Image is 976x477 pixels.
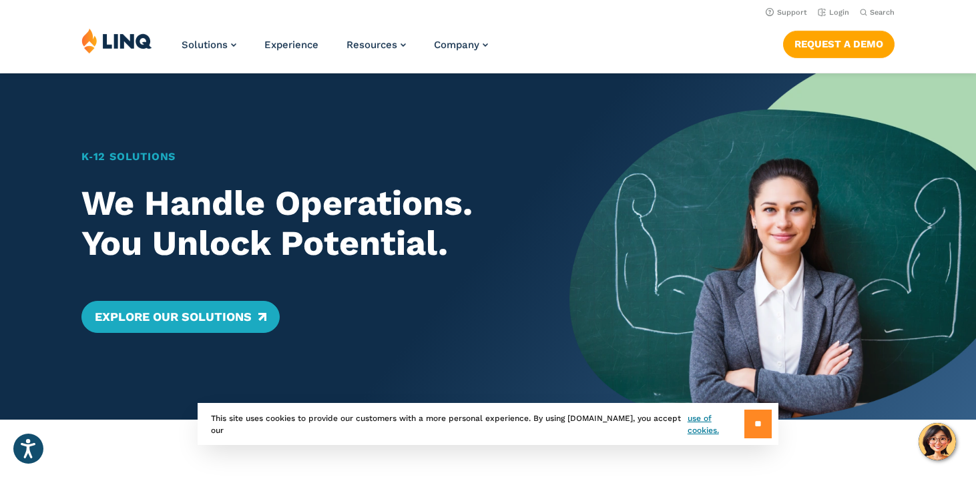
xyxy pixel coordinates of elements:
[766,8,807,17] a: Support
[818,8,849,17] a: Login
[182,28,488,72] nav: Primary Navigation
[81,183,529,264] h2: We Handle Operations. You Unlock Potential.
[264,39,318,51] a: Experience
[870,8,895,17] span: Search
[919,423,956,460] button: Hello, have a question? Let’s chat.
[783,31,895,57] a: Request a Demo
[434,39,479,51] span: Company
[434,39,488,51] a: Company
[783,28,895,57] nav: Button Navigation
[198,403,778,445] div: This site uses cookies to provide our customers with a more personal experience. By using [DOMAIN...
[81,149,529,165] h1: K‑12 Solutions
[182,39,228,51] span: Solutions
[346,39,397,51] span: Resources
[81,301,280,333] a: Explore Our Solutions
[688,412,744,436] a: use of cookies.
[346,39,406,51] a: Resources
[569,73,976,420] img: Home Banner
[81,28,152,53] img: LINQ | K‑12 Software
[182,39,236,51] a: Solutions
[860,7,895,17] button: Open Search Bar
